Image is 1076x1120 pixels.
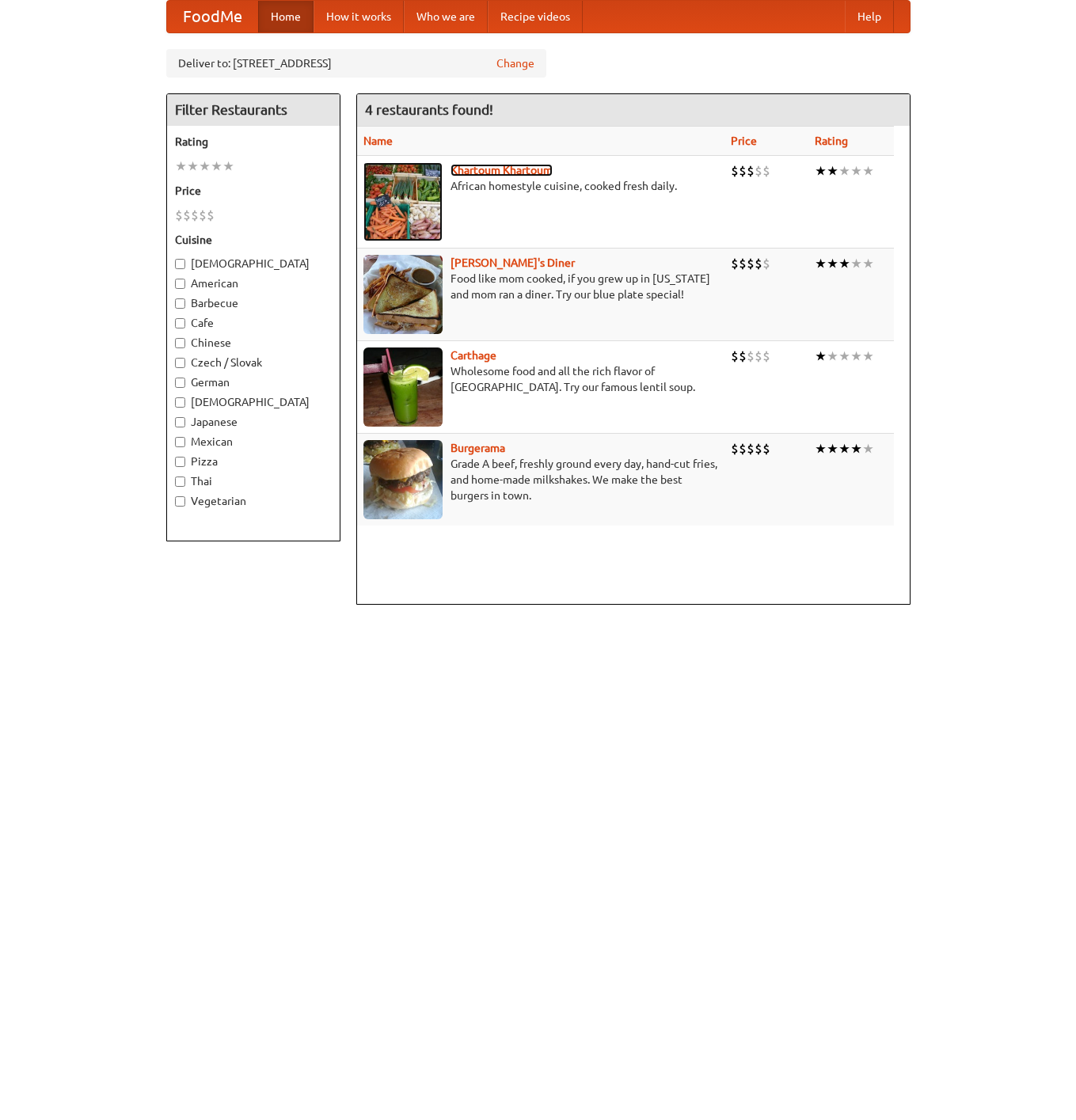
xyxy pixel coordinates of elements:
input: Thai [175,476,185,487]
li: $ [755,255,762,272]
li: $ [191,207,199,224]
li: $ [739,162,747,180]
li: $ [731,440,739,457]
p: African homestyle cuisine, cooked fresh daily. [363,178,718,194]
input: Vegetarian [175,496,185,507]
label: Chinese [175,335,332,351]
li: $ [762,440,770,457]
img: burgerama.jpg [363,440,443,519]
li: $ [762,347,770,365]
li: ★ [850,440,862,457]
li: ★ [862,440,874,457]
input: Japanese [175,417,185,427]
li: $ [739,347,747,365]
li: ★ [838,162,850,180]
li: ★ [211,158,222,175]
a: Help [845,1,894,32]
li: ★ [815,440,827,457]
li: ★ [815,162,827,180]
label: Barbecue [175,295,332,311]
label: Cafe [175,315,332,331]
a: [PERSON_NAME]'s Diner [451,256,575,269]
img: sallys.jpg [363,255,443,334]
a: FoodMe [167,1,258,32]
input: Pizza [175,457,185,467]
li: ★ [827,347,838,365]
input: Chinese [175,338,185,348]
label: American [175,275,332,291]
a: Change [496,55,534,71]
a: Rating [815,135,848,147]
a: Home [258,1,314,32]
h4: Filter Restaurants [167,94,340,126]
a: Khartoum Khartoum [451,164,553,177]
li: $ [739,255,747,272]
p: Grade A beef, freshly ground every day, hand-cut fries, and home-made milkshakes. We make the bes... [363,456,718,503]
h5: Price [175,183,332,199]
li: ★ [815,347,827,365]
li: $ [731,347,739,365]
a: Price [731,135,757,147]
img: khartoum.jpg [363,162,443,241]
li: $ [207,207,215,224]
li: ★ [222,158,234,175]
input: Cafe [175,318,185,328]
input: [DEMOGRAPHIC_DATA] [175,259,185,269]
h5: Cuisine [175,232,332,248]
li: $ [747,162,755,180]
input: Czech / Slovak [175,358,185,368]
li: $ [747,255,755,272]
li: ★ [850,347,862,365]
li: ★ [815,255,827,272]
li: ★ [827,162,838,180]
a: Burgerama [451,442,505,454]
a: Carthage [451,349,496,362]
p: Food like mom cooked, if you grew up in [US_STATE] and mom ran a diner. Try our blue plate special! [363,271,718,302]
li: ★ [862,255,874,272]
li: ★ [838,255,850,272]
label: Czech / Slovak [175,355,332,370]
li: ★ [838,347,850,365]
a: Recipe videos [488,1,583,32]
li: $ [183,207,191,224]
label: Vegetarian [175,493,332,509]
li: $ [747,440,755,457]
input: Barbecue [175,298,185,309]
li: ★ [862,162,874,180]
li: ★ [199,158,211,175]
input: American [175,279,185,289]
h5: Rating [175,134,332,150]
input: German [175,378,185,388]
label: [DEMOGRAPHIC_DATA] [175,394,332,410]
label: German [175,374,332,390]
a: Who we are [404,1,488,32]
li: ★ [850,162,862,180]
li: $ [755,162,762,180]
input: Mexican [175,437,185,447]
label: Pizza [175,454,332,469]
li: ★ [850,255,862,272]
li: $ [755,440,762,457]
p: Wholesome food and all the rich flavor of [GEOGRAPHIC_DATA]. Try our famous lentil soup. [363,363,718,395]
li: $ [762,255,770,272]
li: $ [731,162,739,180]
label: Mexican [175,434,332,450]
li: ★ [827,440,838,457]
label: Thai [175,473,332,489]
li: $ [175,207,183,224]
li: $ [762,162,770,180]
label: [DEMOGRAPHIC_DATA] [175,256,332,271]
label: Japanese [175,414,332,430]
img: carthage.jpg [363,347,443,427]
input: [DEMOGRAPHIC_DATA] [175,397,185,408]
li: ★ [187,158,199,175]
li: $ [199,207,207,224]
li: ★ [862,347,874,365]
div: Deliver to: [STREET_ADDRESS] [166,49,546,78]
li: $ [747,347,755,365]
li: $ [739,440,747,457]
